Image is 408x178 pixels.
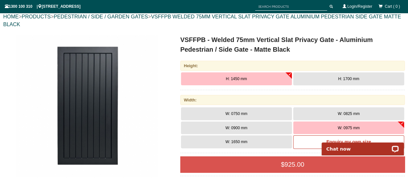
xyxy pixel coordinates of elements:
[225,111,247,116] span: W: 0750 mm
[180,156,405,173] div: $
[3,14,19,19] a: HOME
[3,6,405,35] div: > > >
[181,107,292,120] button: W: 0750 mm
[181,72,292,85] button: H: 1450 mm
[4,35,170,177] a: VSFFPB - Welded 75mm Vertical Slat Privacy Gate - Aluminium Pedestrian / Side Gate - Matte Black ...
[293,135,404,149] a: Enquiry my own size
[180,61,405,71] div: Height:
[181,121,292,134] button: W: 0900 mm
[317,135,408,155] iframe: LiveChat chat widget
[181,135,292,148] button: W: 1650 mm
[347,4,372,9] a: Login/Register
[255,3,327,11] input: SEARCH PRODUCTS
[338,111,360,116] span: W: 0825 mm
[338,126,360,130] span: W: 0975 mm
[180,95,405,105] div: Width:
[284,161,304,168] span: 925.00
[293,107,404,120] button: W: 0825 mm
[180,35,405,54] h1: VSFFPB - Welded 75mm Vertical Slat Privacy Gate - Aluminium Pedestrian / Side Gate - Matte Black
[385,4,400,9] span: Cart ( 0 )
[225,126,247,130] span: W: 0900 mm
[16,35,158,177] img: VSFFPB - Welded 75mm Vertical Slat Privacy Gate - Aluminium Pedestrian / Side Gate - Matte Black ...
[226,77,247,81] span: H: 1450 mm
[22,14,51,19] a: PRODUCTS
[293,72,404,85] button: H: 1700 mm
[3,14,401,27] a: VSFFPB WELDED 75MM VERTICAL SLAT PRIVACY GATE ALUMINIUM PEDESTRIAN SIDE GATE MATTE BLACK
[293,121,404,134] button: W: 0975 mm
[54,14,148,19] a: PEDESTRIAN / SIDE / GARDEN GATES
[5,4,81,9] span: 1300 100 310 | [STREET_ADDRESS]
[338,77,359,81] span: H: 1700 mm
[225,140,247,144] span: W: 1650 mm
